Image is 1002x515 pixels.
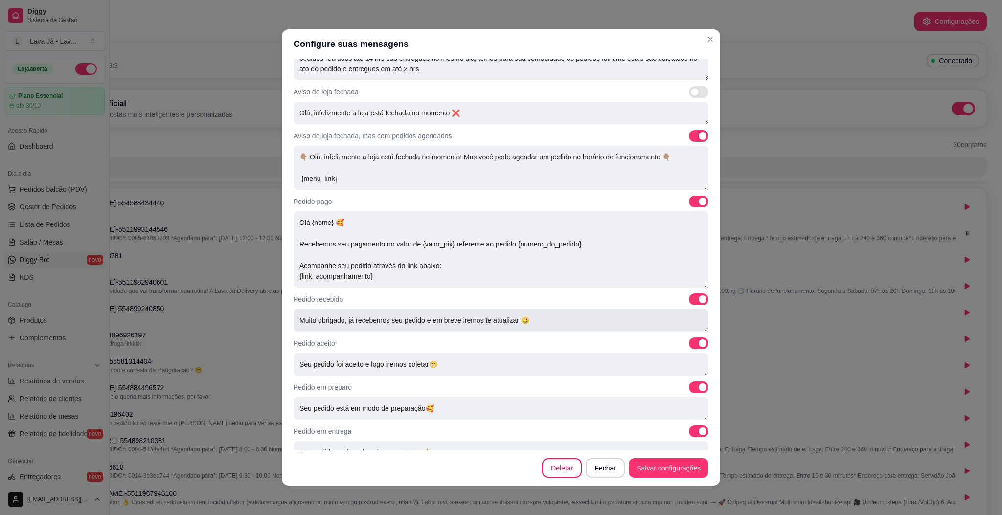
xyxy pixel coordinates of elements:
textarea: Olá {nome} 🥰 Recebemos seu pagamento no valor de {valor_pix} referente ao pedido {numero_do_pedid... [294,211,708,288]
p: Pedido em entrega [294,426,351,436]
button: Close [703,31,718,47]
p: Aviso de loja fechada, mas com pedidos agendados [294,131,452,141]
p: Aviso de loja fechada [294,87,359,97]
p: Pedido aceito [294,338,335,348]
textarea: Seu pedido está em modo de preparação🥰 [294,397,708,420]
p: Pedido recebido [294,294,343,304]
textarea: 👇🏽 Olá, infelizmente a loja está fechada no momento! Mas você pode agendar um pedido no horário d... [294,146,708,190]
button: Deletar [542,458,582,478]
p: Pedido pago [294,197,332,206]
textarea: Seu pedido foi aceito e logo iremos coletar😁 [294,353,708,376]
button: Fechar [586,458,625,478]
textarea: Seu pedido acabou de sair para entrega 🛵 [294,441,708,464]
textarea: Olá, infelizmente a loja está fechada no momento ❌ [294,102,708,124]
button: Salvar configurações [629,458,708,478]
header: Configure suas mensagens [282,29,720,59]
textarea: Muito obrigado, já recebemos seu pedido e em breve iremos te atualizar 😃 [294,309,708,332]
p: Pedido em preparo [294,382,352,392]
